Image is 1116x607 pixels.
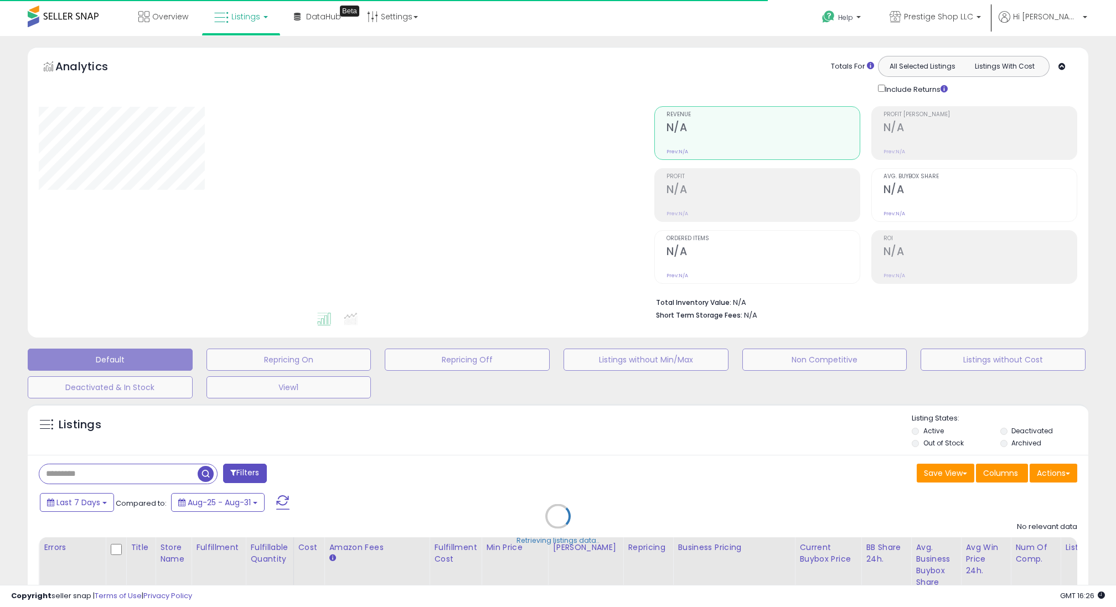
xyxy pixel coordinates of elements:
[564,349,728,371] button: Listings without Min/Max
[883,245,1077,260] h2: N/A
[883,183,1077,198] h2: N/A
[883,174,1077,180] span: Avg. Buybox Share
[831,61,874,72] div: Totals For
[666,245,860,260] h2: N/A
[340,6,359,17] div: Tooltip anchor
[516,536,600,546] div: Retrieving listings data..
[666,148,688,155] small: Prev: N/A
[744,310,757,320] span: N/A
[656,298,731,307] b: Total Inventory Value:
[666,121,860,136] h2: N/A
[666,236,860,242] span: Ordered Items
[870,82,961,95] div: Include Returns
[656,310,742,320] b: Short Term Storage Fees:
[666,112,860,118] span: Revenue
[883,112,1077,118] span: Profit [PERSON_NAME]
[904,11,973,22] span: Prestige Shop LLC
[666,210,688,217] small: Prev: N/A
[152,11,188,22] span: Overview
[883,236,1077,242] span: ROI
[1013,11,1079,22] span: Hi [PERSON_NAME]
[742,349,907,371] button: Non Competitive
[963,59,1046,74] button: Listings With Cost
[666,272,688,279] small: Prev: N/A
[883,272,905,279] small: Prev: N/A
[666,174,860,180] span: Profit
[999,11,1087,36] a: Hi [PERSON_NAME]
[206,376,371,398] button: View1
[883,210,905,217] small: Prev: N/A
[813,2,872,36] a: Help
[881,59,964,74] button: All Selected Listings
[666,183,860,198] h2: N/A
[385,349,550,371] button: Repricing Off
[656,295,1069,308] li: N/A
[28,376,193,398] button: Deactivated & In Stock
[838,13,853,22] span: Help
[55,59,130,77] h5: Analytics
[883,121,1077,136] h2: N/A
[231,11,260,22] span: Listings
[11,590,51,601] strong: Copyright
[306,11,341,22] span: DataHub
[883,148,905,155] small: Prev: N/A
[206,349,371,371] button: Repricing On
[921,349,1086,371] button: Listings without Cost
[821,10,835,24] i: Get Help
[11,591,192,601] div: seller snap | |
[28,349,193,371] button: Default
